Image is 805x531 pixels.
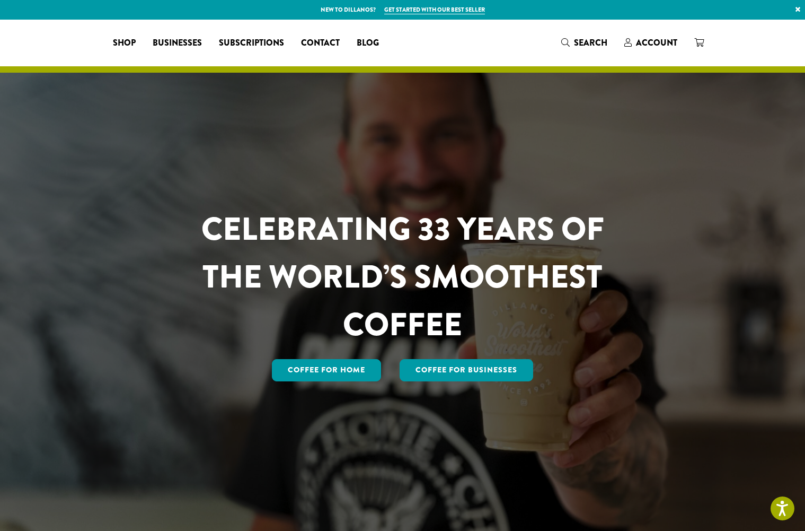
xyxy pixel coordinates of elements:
[384,5,485,14] a: Get started with our best seller
[553,34,616,51] a: Search
[574,37,607,49] span: Search
[104,34,144,51] a: Shop
[272,359,381,381] a: Coffee for Home
[170,205,635,349] h1: CELEBRATING 33 YEARS OF THE WORLD’S SMOOTHEST COFFEE
[219,37,284,50] span: Subscriptions
[400,359,533,381] a: Coffee For Businesses
[301,37,340,50] span: Contact
[636,37,677,49] span: Account
[357,37,379,50] span: Blog
[153,37,202,50] span: Businesses
[113,37,136,50] span: Shop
